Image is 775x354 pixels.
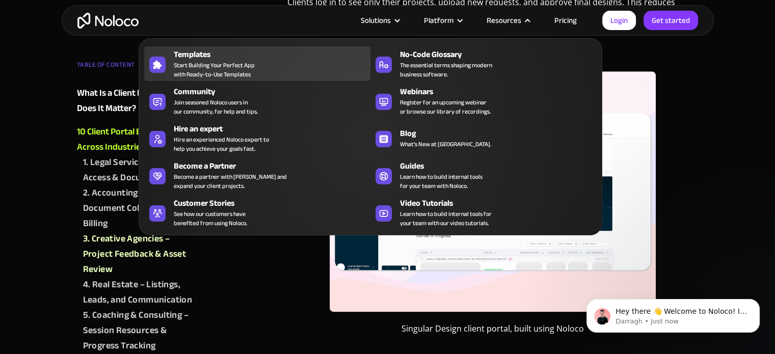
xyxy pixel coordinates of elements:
div: Resources [474,14,542,27]
a: Become a PartnerBecome a partner with [PERSON_NAME] andexpand your client projects. [144,158,370,193]
div: Solutions [348,14,411,27]
div: Hire an expert [174,123,375,135]
span: See how our customers have benefited from using Noloco. [174,209,247,228]
nav: Resources [139,24,602,235]
div: Become a Partner [174,160,375,172]
a: What Is a Client Portal and Why Does It Matter? [77,86,200,116]
a: Get started [644,11,698,30]
a: BlogWhat's New at [GEOGRAPHIC_DATA]. [370,121,597,155]
a: Hire an expertHire an experienced Noloco expert tohelp you achieve your goals fast. [144,121,370,155]
div: Blog [400,127,601,140]
a: home [77,13,139,29]
div: Webinars [400,86,601,98]
div: Solutions [361,14,391,27]
div: Customer Stories [174,197,375,209]
a: 1. Legal Services – Client Case Access & Document Sharing [83,155,200,185]
div: Video Tutorials [400,197,601,209]
a: CommunityJoin seasoned Noloco users inour community, for help and tips. [144,84,370,118]
span: Register for an upcoming webinar or browse our library of recordings. [400,98,491,116]
a: 5. Coaching & Consulting – Session Resources & Progress Tracking [83,308,200,353]
div: TABLE OF CONTENT [77,57,200,77]
a: 4. Real Estate – Listings, Leads, and Communication [83,277,200,308]
div: Hire an experienced Noloco expert to help you achieve your goals fast. [174,135,269,153]
a: TemplatesStart Building Your Perfect Appwith Ready-to-Use Templates [144,46,370,81]
a: Login [602,11,636,30]
span: Learn how to build internal tools for your team with Noloco. [400,172,483,190]
span: What's New at [GEOGRAPHIC_DATA]. [400,140,491,149]
div: Community [174,86,375,98]
a: Customer StoriesSee how our customers havebenefited from using Noloco. [144,195,370,230]
span: Start Building Your Perfect App with Ready-to-Use Templates [174,61,255,79]
figcaption: Singular Design client portal, built using Noloco [330,322,656,335]
div: Become a partner with [PERSON_NAME] and expand your client projects. [174,172,287,190]
a: GuidesLearn how to build internal toolsfor your team with Noloco. [370,158,597,193]
a: 2. Accounting Firms – Tax Document Collection & Billing [83,185,200,231]
span: Join seasoned Noloco users in our community, for help and tips. [174,98,258,116]
div: Templates [174,48,375,61]
a: 10 Client Portal Examples Across Industries [77,124,200,155]
div: Platform [411,14,474,27]
div: Resources [487,14,521,27]
a: 3. Creative Agencies – Project Feedback & Asset Review [83,231,200,277]
span: Learn how to build internal tools for your team with our video tutorials. [400,209,492,228]
a: WebinarsRegister for an upcoming webinaror browse our library of recordings. [370,84,597,118]
a: Video TutorialsLearn how to build internal tools foryour team with our video tutorials. [370,195,597,230]
span: The essential terms shaping modern business software. [400,61,492,79]
div: No-Code Glossary [400,48,601,61]
div: Guides [400,160,601,172]
a: Pricing [542,14,590,27]
iframe: Intercom notifications message [571,278,775,349]
div: Platform [424,14,453,27]
a: No-Code GlossaryThe essential terms shaping modernbusiness software. [370,46,597,81]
